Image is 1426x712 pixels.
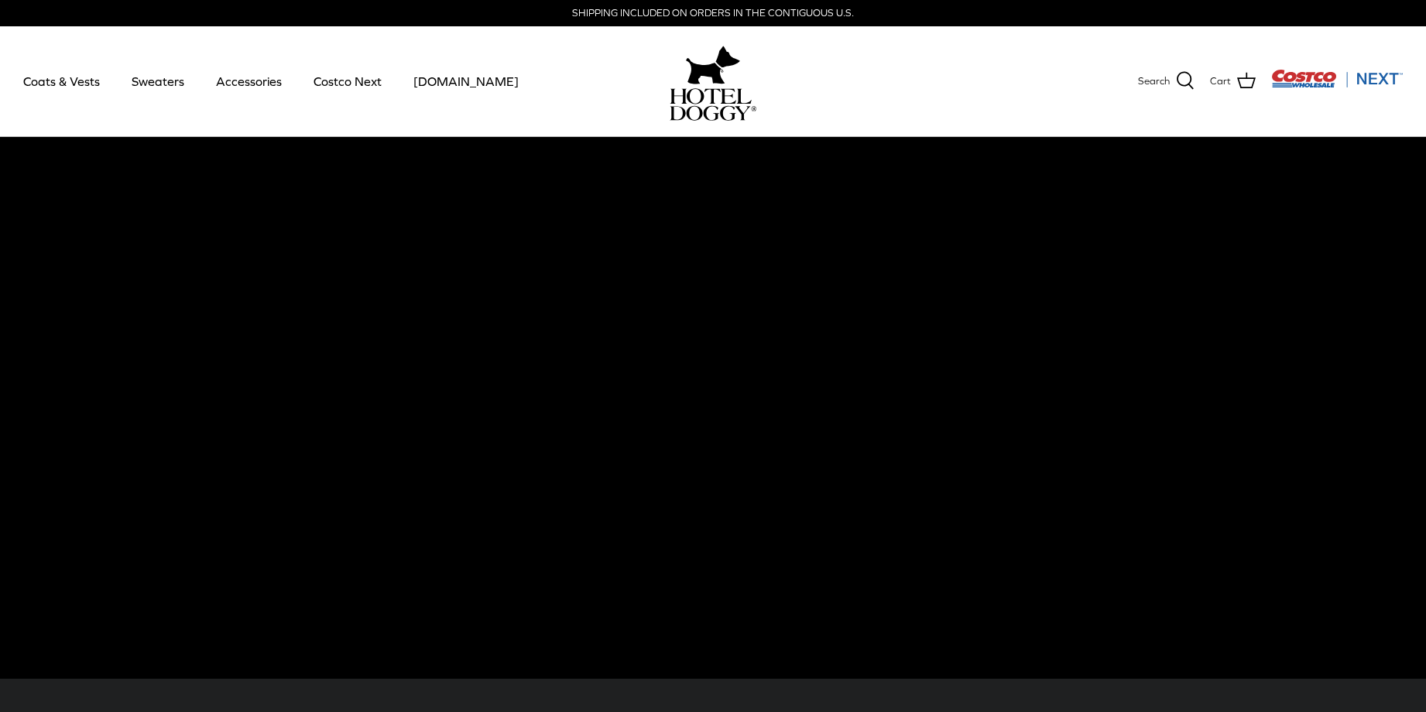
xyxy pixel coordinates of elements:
img: hoteldoggy.com [686,42,740,88]
a: Visit Costco Next [1271,79,1403,91]
a: hoteldoggy.com hoteldoggycom [670,42,756,121]
span: Search [1138,74,1170,90]
img: Costco Next [1271,69,1403,88]
a: Sweaters [118,55,198,108]
span: Cart [1210,74,1231,90]
a: Accessories [202,55,296,108]
a: Search [1138,71,1195,91]
a: Coats & Vests [9,55,114,108]
img: hoteldoggycom [670,88,756,121]
a: [DOMAIN_NAME] [399,55,533,108]
a: Costco Next [300,55,396,108]
a: Cart [1210,71,1256,91]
